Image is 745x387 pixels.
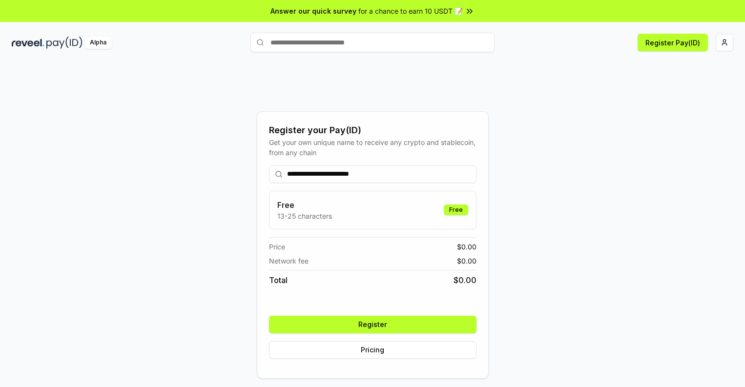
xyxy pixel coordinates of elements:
[46,37,83,49] img: pay_id
[444,204,468,215] div: Free
[84,37,112,49] div: Alpha
[269,256,309,266] span: Network fee
[269,316,476,333] button: Register
[638,34,708,51] button: Register Pay(ID)
[457,242,476,252] span: $ 0.00
[269,274,288,286] span: Total
[457,256,476,266] span: $ 0.00
[277,211,332,221] p: 13-25 characters
[269,242,285,252] span: Price
[12,37,44,49] img: reveel_dark
[277,199,332,211] h3: Free
[269,123,476,137] div: Register your Pay(ID)
[269,137,476,158] div: Get your own unique name to receive any crypto and stablecoin, from any chain
[269,341,476,359] button: Pricing
[270,6,356,16] span: Answer our quick survey
[358,6,463,16] span: for a chance to earn 10 USDT 📝
[454,274,476,286] span: $ 0.00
